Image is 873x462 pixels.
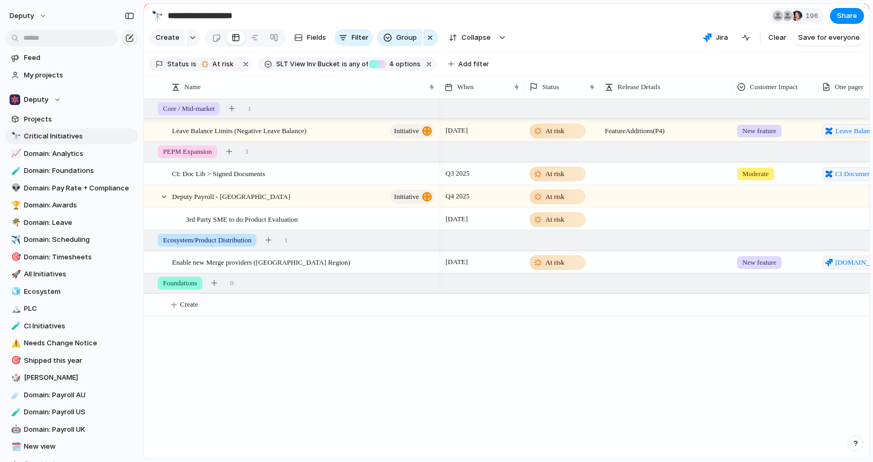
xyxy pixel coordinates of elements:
[230,278,234,289] span: 0
[443,256,470,268] span: [DATE]
[163,278,197,289] span: Foundations
[24,114,134,125] span: Projects
[835,82,863,92] span: One pager
[24,269,134,280] span: All Initiatives
[172,256,350,268] span: Enable new Merge providers ([GEOGRAPHIC_DATA] Region)
[11,216,19,229] div: 🌴
[5,50,138,66] a: Feed
[10,269,20,280] button: 🚀
[167,59,189,69] span: Status
[830,8,864,24] button: Share
[352,32,369,43] span: Filter
[156,32,179,43] span: Create
[5,353,138,369] a: 🎯Shipped this year
[335,29,373,46] button: Filter
[24,149,134,159] span: Domain: Analytics
[542,82,559,92] span: Status
[24,303,134,314] span: PLC
[10,131,20,142] button: 🔭
[24,234,134,245] span: Domain: Scheduling
[172,167,265,179] span: CI: Doc Lib > Signed Documents
[24,217,134,228] span: Domain: Leave
[24,441,134,452] span: New view
[386,59,421,69] span: options
[24,407,134,417] span: Domain: Payroll US
[149,7,166,24] button: 🔭
[377,29,422,46] button: Group
[11,147,19,160] div: 📈
[10,252,20,263] button: 🎯
[11,372,19,384] div: 🎲
[5,284,138,300] a: 🧊Ecosystem
[442,57,495,72] button: Add filter
[5,266,138,282] div: 🚀All Initiatives
[545,169,564,179] span: At risk
[24,200,134,211] span: Domain: Awards
[180,299,198,310] span: Create
[11,199,19,212] div: 🏆
[5,197,138,213] div: 🏆Domain: Awards
[184,82,201,92] span: Name
[5,232,138,248] div: ✈️Domain: Scheduling
[172,190,290,202] span: Deputy Payroll - [GEOGRAPHIC_DATA]
[618,82,661,92] span: Release Details
[5,67,138,83] a: My projects
[369,58,423,70] button: 4 options
[10,303,20,314] button: 🏔️
[186,213,298,225] span: 3rd Party SME to do Product Evaluation
[11,406,19,419] div: 🧪
[742,169,769,179] span: Moderate
[10,183,20,194] button: 👽
[5,215,138,231] a: 🌴Domain: Leave
[11,130,19,143] div: 🔭
[443,167,472,180] span: Q3 2025
[10,321,20,332] button: 🧪
[307,32,326,43] span: Fields
[716,32,728,43] span: Jira
[5,111,138,127] a: Projects
[750,82,798,92] span: Customer Impact
[545,214,564,225] span: At risk
[24,355,134,366] span: Shipped this year
[5,146,138,162] a: 📈Domain: Analytics
[10,372,20,383] button: 🎲
[10,355,20,366] button: 🎯
[764,29,791,46] button: Clear
[10,338,20,348] button: ⚠️
[24,321,134,332] span: CI Initiatives
[5,387,138,403] div: ☄️Domain: Payroll AU
[545,191,564,202] span: At risk
[806,11,821,21] span: 196
[10,390,20,400] button: ☄️
[5,422,138,438] a: 🤖Domain: Payroll UK
[11,303,19,315] div: 🏔️
[5,7,53,24] button: deputy
[394,124,419,138] span: initiative
[742,257,776,268] span: New feature
[163,235,251,246] span: Ecosystem/Product Distribution
[5,128,138,144] a: 🔭Critical Initiatives
[11,354,19,367] div: 🎯
[457,82,474,92] span: When
[443,124,470,137] span: [DATE]
[443,213,470,225] span: [DATE]
[545,126,564,136] span: At risk
[11,337,19,350] div: ⚠️
[10,424,20,435] button: 🤖
[742,126,776,136] span: New feature
[545,257,564,268] span: At risk
[10,286,20,297] button: 🧊
[5,163,138,179] a: 🧪Domain: Foundations
[191,59,196,69] span: is
[798,32,860,43] span: Save for everyone
[24,183,134,194] span: Domain: Pay Rate + Compliance
[198,58,239,70] button: At risk
[5,318,138,334] a: 🧪CI Initiatives
[10,234,20,245] button: ✈️
[10,407,20,417] button: 🧪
